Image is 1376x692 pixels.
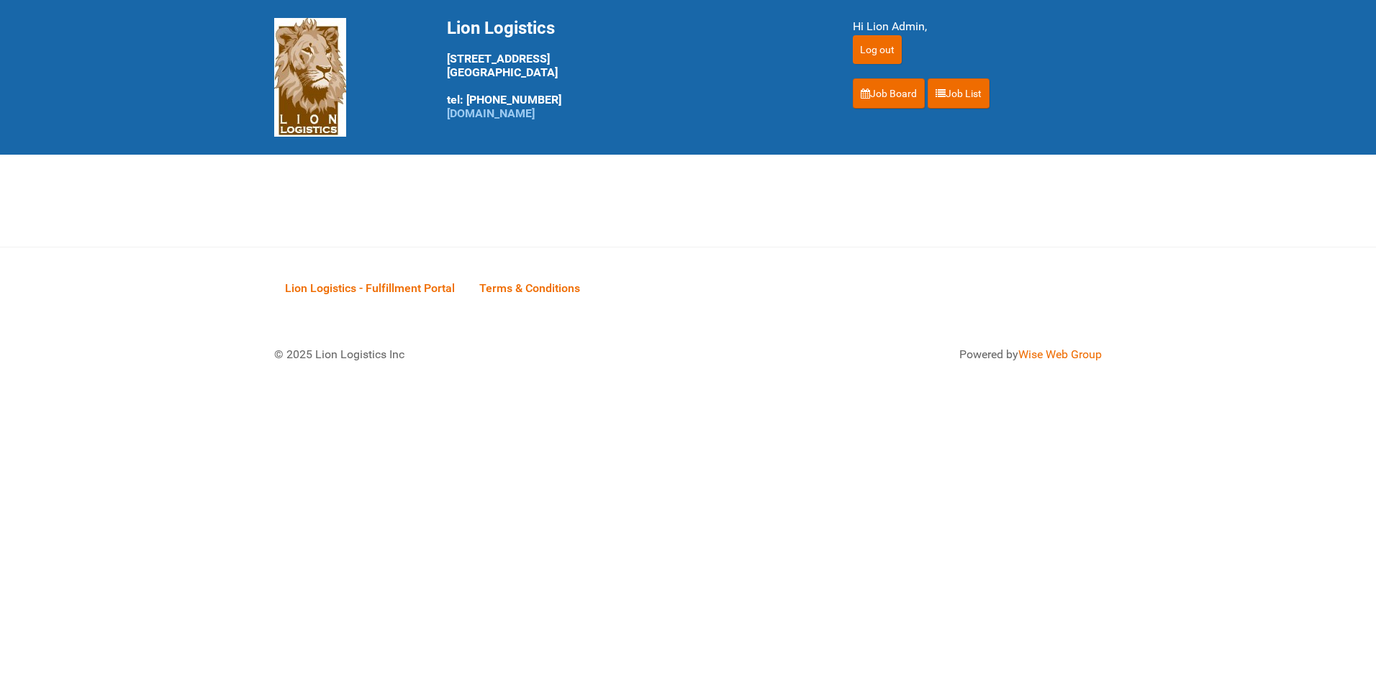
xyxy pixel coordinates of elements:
[706,346,1102,363] div: Powered by
[447,18,555,38] span: Lion Logistics
[853,35,902,64] input: Log out
[274,265,466,310] a: Lion Logistics - Fulfillment Portal
[263,335,681,374] div: © 2025 Lion Logistics Inc
[274,70,346,83] a: Lion Logistics
[928,78,990,109] a: Job List
[853,18,1102,35] div: Hi Lion Admin,
[469,265,591,310] a: Terms & Conditions
[447,106,535,120] a: [DOMAIN_NAME]
[447,18,817,120] div: [STREET_ADDRESS] [GEOGRAPHIC_DATA] tel: [PHONE_NUMBER]
[285,281,455,295] span: Lion Logistics - Fulfillment Portal
[274,18,346,137] img: Lion Logistics
[1018,347,1102,361] a: Wise Web Group
[479,281,580,295] span: Terms & Conditions
[853,78,925,109] a: Job Board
